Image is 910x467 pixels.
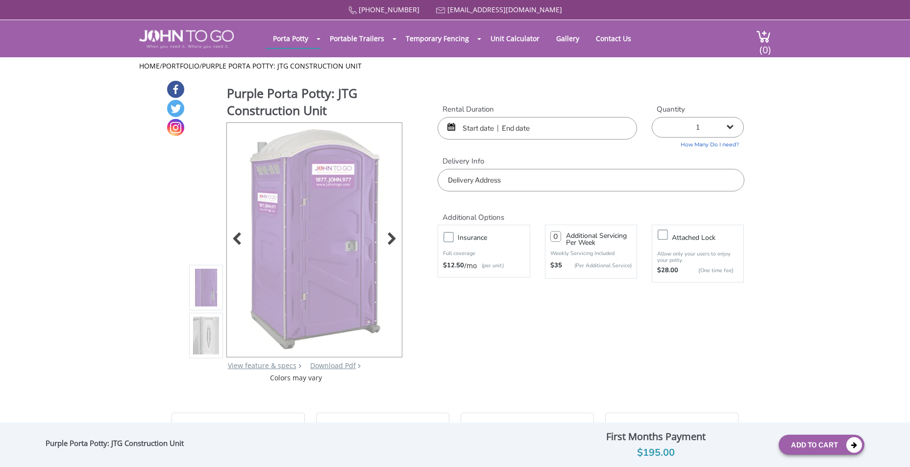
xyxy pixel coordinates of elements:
[438,169,744,191] input: Delivery Address
[443,261,464,271] strong: $12.50
[541,428,771,445] div: First Months Payment
[228,361,296,370] a: View feature & specs
[550,231,561,242] input: 0
[550,250,632,257] p: Weekly Servicing Included
[202,61,362,70] a: Purple Porta Potty: JTG Construction Unit
[657,266,678,276] strong: $28.00
[550,261,562,271] strong: $35
[359,5,419,14] a: [PHONE_NUMBER]
[672,232,748,244] h3: Attached lock
[652,138,744,149] a: How Many Do I need?
[458,232,534,244] h3: Insurance
[193,172,220,403] img: Product
[447,5,562,14] a: [EMAIL_ADDRESS][DOMAIN_NAME]
[477,261,504,271] p: (per unit)
[139,61,160,70] a: Home
[683,266,734,276] p: {One time fee}
[310,361,356,370] a: Download Pdf
[443,261,524,271] div: /mo
[438,201,744,222] h2: Additional Options
[322,29,392,48] a: Portable Trailers
[443,249,524,258] p: Full coverage
[227,85,403,121] h1: Purple Porta Potty: JTG Construction Unit
[483,29,547,48] a: Unit Calculator
[139,30,234,48] img: JOHN to go
[358,364,361,368] img: chevron.png
[549,29,587,48] a: Gallery
[167,119,184,136] a: Instagram
[566,233,632,246] h3: Additional Servicing Per Week
[436,7,445,14] img: Mail
[438,104,637,115] label: Rental Duration
[162,61,199,70] a: Portfolio
[562,262,632,269] p: (Per Additional Service)
[541,445,771,461] div: $195.00
[240,123,389,353] img: Product
[139,61,771,71] ul: / /
[193,220,220,451] img: Product
[657,251,738,263] p: Allow only your users to enjoy your potty.
[46,439,189,451] div: Purple Porta Potty: JTG Construction Unit
[652,104,744,115] label: Quantity
[167,100,184,117] a: Twitter
[779,435,864,455] button: Add To Cart
[589,29,639,48] a: Contact Us
[348,6,357,15] img: Call
[759,35,771,56] span: (0)
[189,373,403,383] div: Colors may vary
[438,117,637,140] input: Start date | End date
[398,29,476,48] a: Temporary Fencing
[756,30,771,43] img: cart a
[871,428,910,467] button: Live Chat
[167,81,184,98] a: Facebook
[266,29,316,48] a: Porta Potty
[438,156,744,166] label: Delivery Info
[298,364,301,368] img: right arrow icon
